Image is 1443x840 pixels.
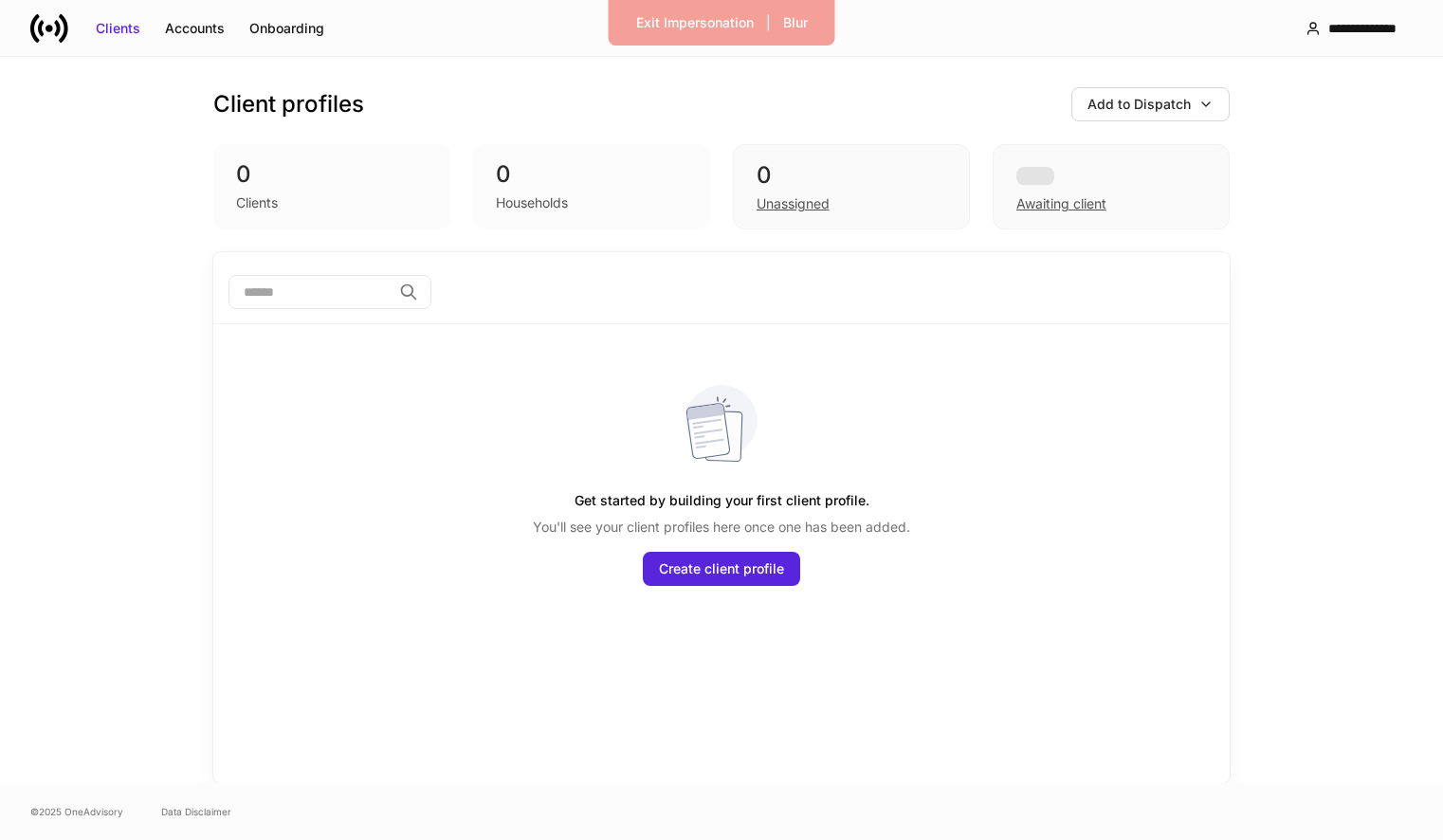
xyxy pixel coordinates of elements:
[733,144,970,229] div: 0Unassigned
[236,193,278,212] div: Clients
[1071,87,1230,121] button: Add to Dispatch
[165,19,225,38] div: Accounts
[533,518,910,537] p: You'll see your client profiles here once one has been added.
[249,19,324,38] div: Onboarding
[624,8,766,38] button: Exit Impersonation
[96,19,140,38] div: Clients
[496,193,568,212] div: Households
[659,559,784,578] div: Create client profile
[757,194,830,213] div: Unassigned
[757,160,946,191] div: 0
[1087,95,1191,114] div: Add to Dispatch
[643,552,800,586] button: Create client profile
[575,484,869,518] h5: Get started by building your first client profile.
[237,13,337,44] button: Onboarding
[496,159,687,190] div: 0
[83,13,153,44] button: Clients
[153,13,237,44] button: Accounts
[30,804,123,819] span: © 2025 OneAdvisory
[236,159,428,190] div: 0
[1016,194,1106,213] div: Awaiting client
[993,144,1230,229] div: Awaiting client
[636,13,754,32] div: Exit Impersonation
[783,13,808,32] div: Blur
[213,89,364,119] h3: Client profiles
[161,804,231,819] a: Data Disclaimer
[771,8,820,38] button: Blur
